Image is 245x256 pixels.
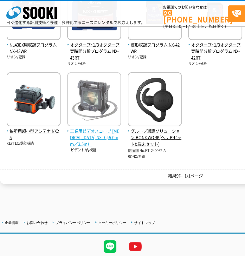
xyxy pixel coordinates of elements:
a: [PHONE_NUMBER] [163,10,228,23]
p: リオン/分析 [188,61,242,67]
img: BONX WORK(ヘッドセット&端末セット) [128,72,182,128]
a: 狭所用超小型アンテナ NX25 [7,121,61,141]
span: 工業用ビデオスコープ [MEDICAL_DATA] NX（φ6.0mm／3.5m） [67,128,121,148]
a: 工業用ビデオスコープ [MEDICAL_DATA] NX（φ6.0mm／3.5m） [67,121,121,148]
span: NL43EX用収録プログラム NX-43WR [7,42,61,55]
a: オクターブ･1/3オクターブ実時間分析プログラム NX-43RT [67,35,121,61]
a: オクターブ･1/3オクターブ実時間分析プログラム NX-42RT [188,35,242,61]
span: オクターブ･1/3オクターブ実時間分析プログラム NX-43RT [67,42,121,61]
p: BONX/無線 [128,154,182,160]
p: No.KT-240062-A [128,148,182,154]
p: KEYTEC/鉄筋探査 [7,141,61,146]
img: IPLEX NX（φ6.0mm／3.5m） [67,72,121,128]
span: お電話でのお問い合わせは [163,5,228,9]
span: オクターブ･1/3オクターブ実時間分析プログラム NX-42RT [188,42,242,61]
a: プライバシーポリシー [55,221,90,225]
a: サイトマップ [134,221,155,225]
span: 狭所用超小型アンテナ NX25 [7,128,61,141]
a: 企業情報 [5,221,19,225]
p: リオン/分析 [67,61,121,67]
a: 波形収録プログラム NX-42WR [128,35,182,55]
span: グループ通話ソリューション BONX WORK(ヘッドセット&端末セット) [128,128,182,148]
a: お問い合わせ [27,221,48,225]
img: NX25 [7,72,61,128]
a: クッキーポリシー [98,221,126,225]
p: エビデント/内視鏡 [67,148,121,153]
a: NL43EX用収録プログラム NX-43WR [7,35,61,55]
span: 17:30 [185,23,197,29]
span: (平日 ～ 土日、祝日除く) [163,23,226,29]
p: 日々進化する計測技術と多種・多様化するニーズにレンタルでお応えします。 [6,21,145,24]
span: 波形収録プログラム NX-42WR [128,42,182,55]
p: リオン/記録 [128,55,182,60]
a: グループ通話ソリューション BONX WORK(ヘッドセット&端末セット) [128,121,182,148]
span: 8:50 [173,23,182,29]
p: リオン/記録 [7,55,61,60]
